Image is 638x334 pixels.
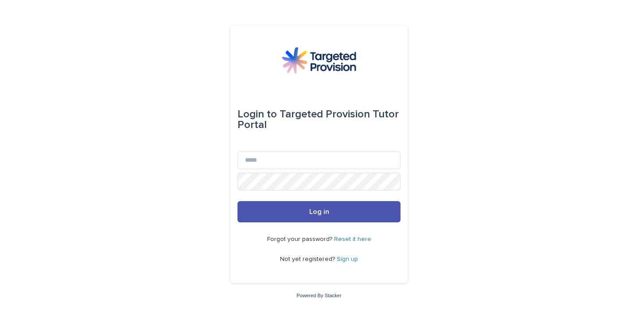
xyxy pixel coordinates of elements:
[282,47,356,74] img: M5nRWzHhSzIhMunXDL62
[296,293,341,298] a: Powered By Stacker
[237,201,401,222] button: Log in
[337,256,358,262] a: Sign up
[237,102,401,137] div: Targeted Provision Tutor Portal
[237,109,277,120] span: Login to
[334,236,371,242] a: Reset it here
[267,236,334,242] span: Forgot your password?
[309,208,329,215] span: Log in
[280,256,337,262] span: Not yet registered?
